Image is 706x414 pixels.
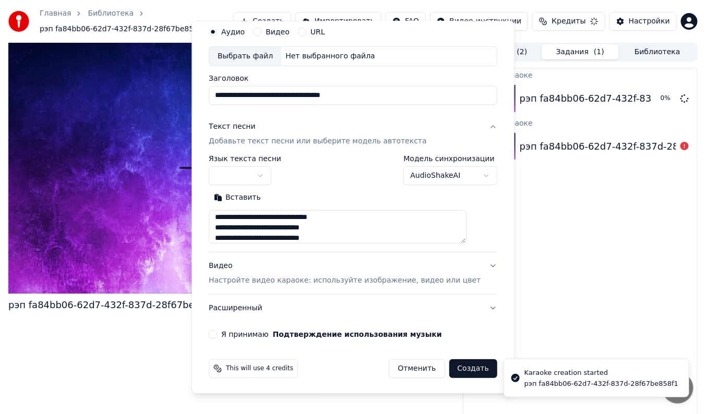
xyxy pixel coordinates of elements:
button: Создать [449,359,497,378]
div: Текст песниДобавьте текст песни или выберите модель автотекста [209,155,497,252]
div: Текст песни [209,121,256,132]
label: Модель синхронизации [403,155,497,162]
div: Видео [209,261,481,286]
p: Настройте видео караоке: используйте изображение, видео или цвет [209,275,481,286]
label: Я принимаю [221,331,442,338]
label: Язык текста песни [209,155,281,162]
button: Отменить [389,359,445,378]
button: Я принимаю [272,331,441,338]
label: Аудио [221,28,245,35]
button: ВидеоНастройте видео караоке: используйте изображение, видео или цвет [209,252,497,294]
span: This will use 4 credits [226,364,293,373]
div: Нет выбранного файла [281,51,379,62]
label: Видео [266,28,290,35]
label: Заголовок [209,75,497,82]
label: URL [310,28,325,35]
div: Выбрать файл [209,47,281,66]
button: Расширенный [209,295,497,322]
p: Добавьте текст песни или выберите модель автотекста [209,136,427,147]
button: Вставить [209,189,266,206]
button: Текст песниДобавьте текст песни или выберите модель автотекста [209,113,497,155]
